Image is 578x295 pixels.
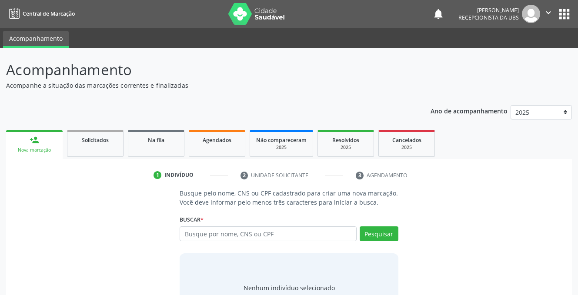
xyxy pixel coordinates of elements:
[148,136,164,144] span: Na fila
[30,135,39,145] div: person_add
[360,226,398,241] button: Pesquisar
[3,31,69,48] a: Acompanhamento
[203,136,231,144] span: Agendados
[324,144,368,151] div: 2025
[154,171,161,179] div: 1
[256,136,307,144] span: Não compareceram
[522,5,540,23] img: img
[256,144,307,151] div: 2025
[82,136,109,144] span: Solicitados
[458,14,519,21] span: Recepcionista da UBS
[540,5,557,23] button: 
[332,136,359,144] span: Resolvidos
[6,81,402,90] p: Acompanhe a situação das marcações correntes e finalizadas
[12,147,57,153] div: Nova marcação
[6,7,75,21] a: Central de Marcação
[544,8,553,17] i: 
[164,171,194,179] div: Indivíduo
[244,283,335,292] div: Nenhum indivíduo selecionado
[392,136,421,144] span: Cancelados
[385,144,428,151] div: 2025
[431,105,508,116] p: Ano de acompanhamento
[432,8,444,20] button: notifications
[557,7,572,22] button: apps
[6,59,402,81] p: Acompanhamento
[180,226,356,241] input: Busque por nome, CNS ou CPF
[180,213,204,226] label: Buscar
[458,7,519,14] div: [PERSON_NAME]
[23,10,75,17] span: Central de Marcação
[180,189,398,207] p: Busque pelo nome, CNS ou CPF cadastrado para criar uma nova marcação. Você deve informar pelo men...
